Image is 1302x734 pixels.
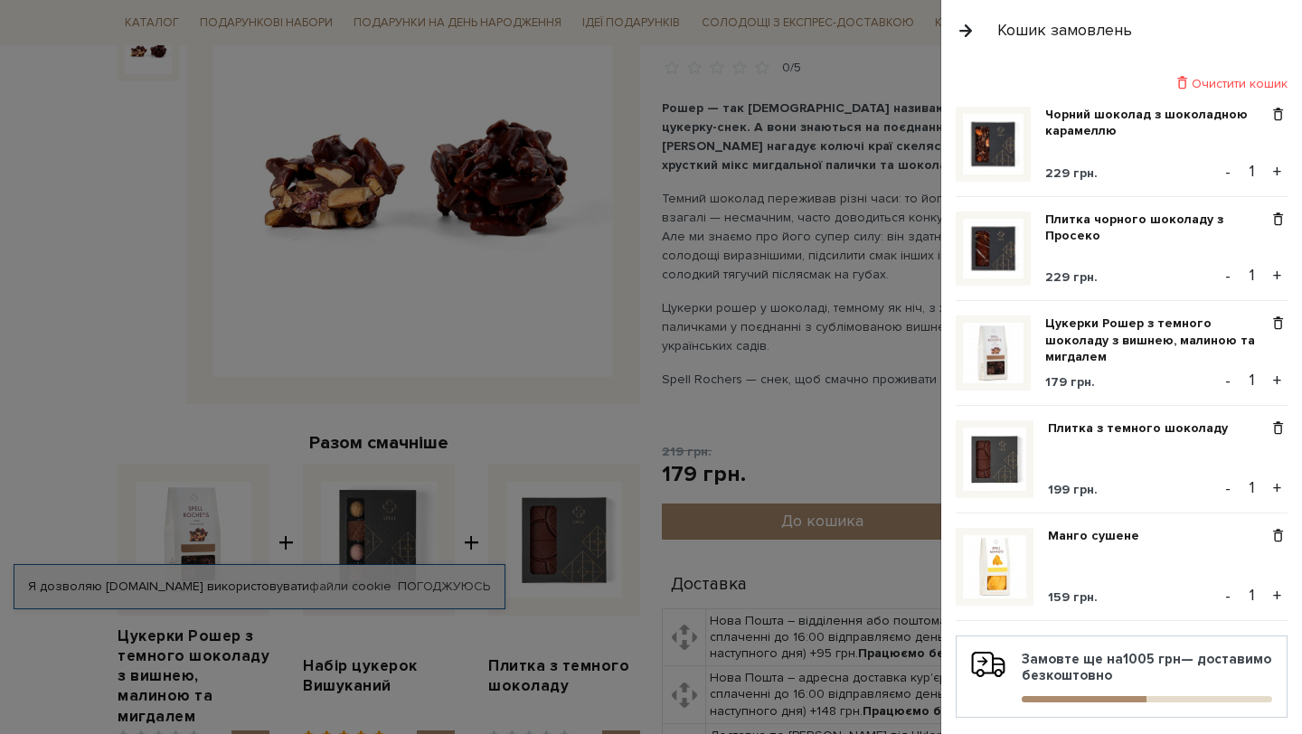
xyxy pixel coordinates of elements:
[956,75,1288,92] div: Очистити кошик
[1045,212,1269,244] a: Плитка чорного шоколаду з Просеко
[1219,475,1237,502] button: -
[1045,315,1269,365] a: Цукерки Рошер з темного шоколаду з вишнею, малиною та мигдалем
[1045,107,1269,139] a: Чорний шоколад з шоколадною карамеллю
[963,535,1026,598] img: Манго сушене
[1045,165,1098,181] span: 229 грн.
[1045,374,1095,390] span: 179 грн.
[1219,582,1237,609] button: -
[1048,528,1153,544] a: Манго сушене
[1045,269,1098,285] span: 229 грн.
[1048,482,1098,497] span: 199 грн.
[963,428,1026,491] img: Плитка з темного шоколаду
[963,219,1024,279] img: Плитка чорного шоколаду з Просеко
[1267,582,1288,609] button: +
[1048,589,1098,605] span: 159 грн.
[963,323,1024,383] img: Цукерки Рошер з темного шоколаду з вишнею, малиною та мигдалем
[1123,651,1181,667] b: 1005 грн
[1267,262,1288,289] button: +
[1267,367,1288,394] button: +
[1267,158,1288,185] button: +
[1219,367,1237,394] button: -
[1267,475,1288,502] button: +
[1219,262,1237,289] button: -
[971,651,1272,702] div: Замовте ще на — доставимо безкоштовно
[1048,420,1241,437] a: Плитка з темного шоколаду
[997,20,1132,41] div: Кошик замовлень
[963,114,1024,174] img: Чорний шоколад з шоколадною карамеллю
[1219,158,1237,185] button: -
